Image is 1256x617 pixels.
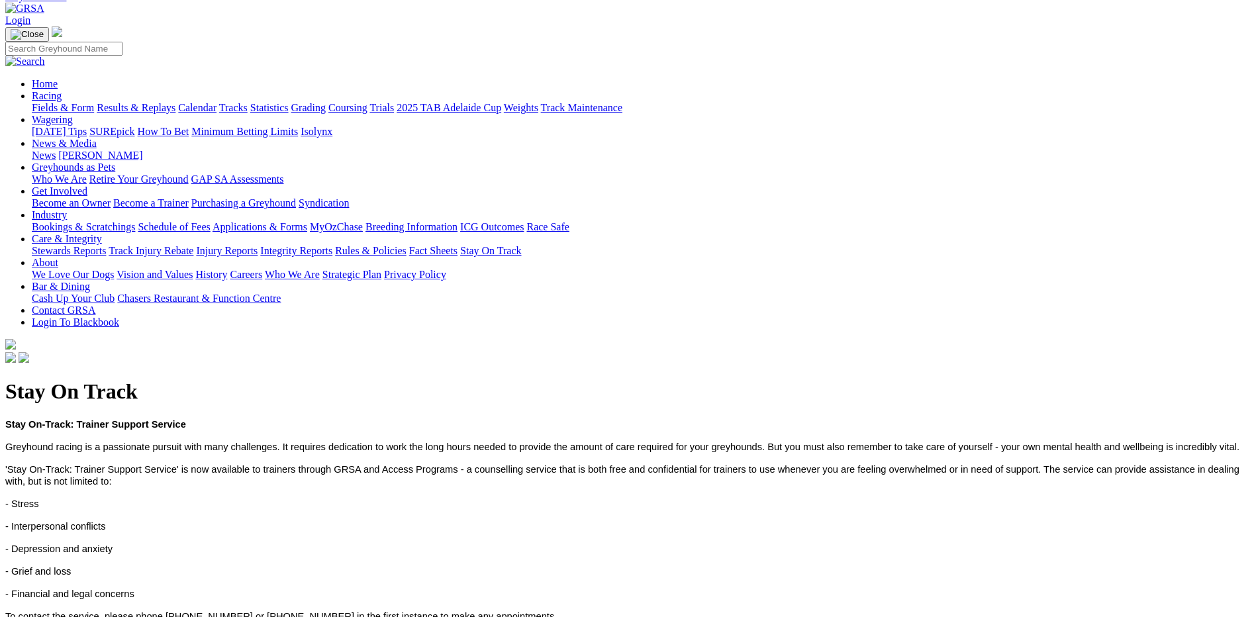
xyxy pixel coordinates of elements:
[89,126,134,137] a: SUREpick
[5,339,16,350] img: logo-grsa-white.png
[5,352,16,363] img: facebook.svg
[32,257,58,268] a: About
[369,102,394,113] a: Trials
[32,293,115,304] a: Cash Up Your Club
[397,102,501,113] a: 2025 TAB Adelaide Cup
[191,197,296,209] a: Purchasing a Greyhound
[117,269,193,280] a: Vision and Values
[178,102,217,113] a: Calendar
[191,173,284,185] a: GAP SA Assessments
[138,221,210,232] a: Schedule of Fees
[5,544,113,554] span: - Depression and anxiety
[265,269,320,280] a: Who We Are
[19,352,29,363] img: twitter.svg
[32,197,1251,209] div: Get Involved
[32,138,97,149] a: News & Media
[322,269,381,280] a: Strategic Plan
[117,293,281,304] a: Chasers Restaurant & Function Centre
[32,197,111,209] a: Become an Owner
[5,566,71,577] span: - Grief and loss
[328,102,367,113] a: Coursing
[32,293,1251,305] div: Bar & Dining
[109,245,193,256] a: Track Injury Rebate
[32,126,1251,138] div: Wagering
[460,221,524,232] a: ICG Outcomes
[11,29,44,40] img: Close
[32,173,87,185] a: Who We Are
[5,419,186,430] b: Stay On-Track: Trainer Support Service
[5,498,39,509] span: - Stress
[32,162,115,173] a: Greyhounds as Pets
[138,126,189,137] a: How To Bet
[310,221,363,232] a: MyOzChase
[32,102,94,113] a: Fields & Form
[260,245,332,256] a: Integrity Reports
[409,245,458,256] a: Fact Sheets
[32,245,106,256] a: Stewards Reports
[541,102,622,113] a: Track Maintenance
[32,150,1251,162] div: News & Media
[89,173,189,185] a: Retire Your Greyhound
[32,102,1251,114] div: Racing
[250,102,289,113] a: Statistics
[5,3,44,15] img: GRSA
[299,197,349,209] a: Syndication
[191,126,298,137] a: Minimum Betting Limits
[32,150,56,161] a: News
[196,245,258,256] a: Injury Reports
[5,56,45,68] img: Search
[195,269,227,280] a: History
[5,15,30,26] a: Login
[32,185,87,197] a: Get Involved
[365,221,458,232] a: Breeding Information
[5,27,49,42] button: Toggle navigation
[5,521,106,532] span: - Interpersonal conflicts
[32,173,1251,185] div: Greyhounds as Pets
[32,233,102,244] a: Care & Integrity
[32,269,1251,281] div: About
[219,102,248,113] a: Tracks
[5,42,122,56] input: Search
[5,589,134,599] span: - Financial and legal concerns
[32,221,1251,233] div: Industry
[32,221,135,232] a: Bookings & Scratchings
[301,126,332,137] a: Isolynx
[5,464,1239,487] span: 'Stay On-Track: Trainer Support Service' is now available to trainers through GRSA and Access Pro...
[113,197,189,209] a: Become a Trainer
[32,114,73,125] a: Wagering
[504,102,538,113] a: Weights
[230,269,262,280] a: Careers
[32,78,58,89] a: Home
[32,305,95,316] a: Contact GRSA
[291,102,326,113] a: Grading
[32,281,90,292] a: Bar & Dining
[32,269,114,280] a: We Love Our Dogs
[5,379,1251,404] h1: Stay On Track
[384,269,446,280] a: Privacy Policy
[97,102,175,113] a: Results & Replays
[52,26,62,37] img: logo-grsa-white.png
[460,245,521,256] a: Stay On Track
[32,245,1251,257] div: Care & Integrity
[335,245,407,256] a: Rules & Policies
[32,90,62,101] a: Racing
[58,150,142,161] a: [PERSON_NAME]
[32,209,67,220] a: Industry
[213,221,307,232] a: Applications & Forms
[526,221,569,232] a: Race Safe
[32,126,87,137] a: [DATE] Tips
[5,442,1239,452] span: Greyhound racing is a passionate pursuit with many challenges. It requires dedication to work the...
[32,316,119,328] a: Login To Blackbook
